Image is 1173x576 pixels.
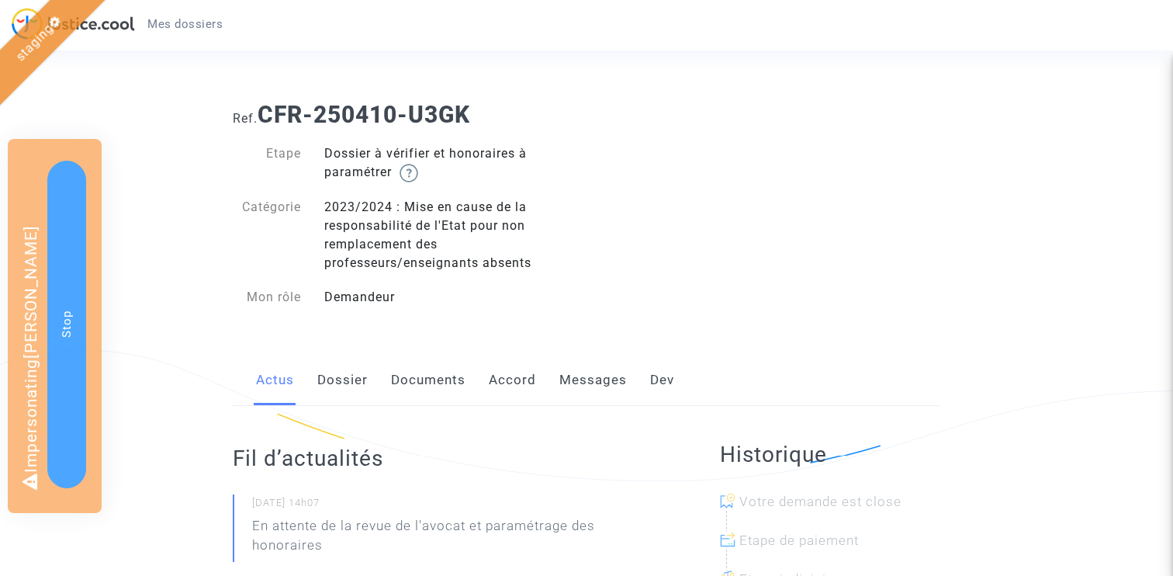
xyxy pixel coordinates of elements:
[317,355,368,406] a: Dossier
[8,139,102,513] div: Impersonating
[147,17,223,31] span: Mes dossiers
[233,445,657,472] h2: Fil d’actualités
[258,101,470,128] b: CFR-250410-U3GK
[739,494,901,509] span: Votre demande est close
[313,198,586,272] div: 2023/2024 : Mise en cause de la responsabilité de l'Etat pour non remplacement des professeurs/en...
[252,496,657,516] small: [DATE] 14h07
[221,288,313,307] div: Mon rôle
[135,12,235,36] a: Mes dossiers
[489,355,536,406] a: Accord
[391,355,465,406] a: Documents
[221,144,313,182] div: Etape
[400,164,418,182] img: help.svg
[313,144,586,182] div: Dossier à vérifier et honoraires à paramétrer
[256,355,294,406] a: Actus
[60,311,74,338] span: Stop
[47,161,86,488] button: Stop
[12,21,56,64] a: staging
[650,355,674,406] a: Dev
[12,8,135,40] img: jc-logo.svg
[221,198,313,272] div: Catégorie
[559,355,627,406] a: Messages
[252,516,657,563] p: En attente de la revue de l'avocat et paramétrage des honoraires
[313,288,586,307] div: Demandeur
[720,441,940,468] h2: Historique
[233,111,258,126] span: Ref.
